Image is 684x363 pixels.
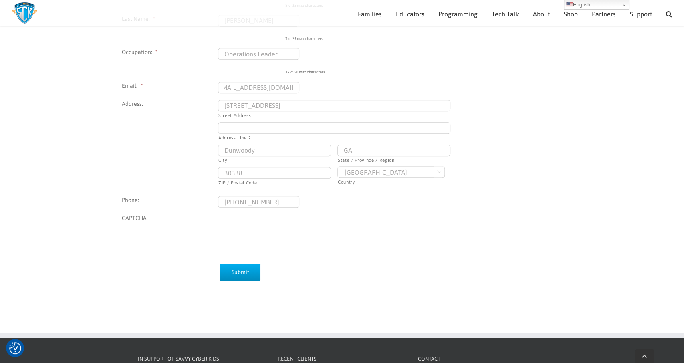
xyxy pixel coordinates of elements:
[533,11,550,17] span: About
[396,11,424,17] span: Educators
[564,11,578,17] span: Shop
[358,11,382,17] span: Families
[418,355,545,363] h4: Contact
[285,30,499,42] div: 7 of 25 max characters
[12,2,37,24] img: Savvy Cyber Kids Logo
[122,100,218,108] label: Address:
[9,342,21,354] img: Revisit consent button
[122,48,218,56] label: Occupation:
[278,355,405,363] h4: Recent Clients
[138,355,265,363] h4: In Support of Savvy Cyber Kids
[566,2,573,8] img: en
[218,112,450,119] label: Street Address
[9,342,21,354] button: Consent Preferences
[122,82,218,90] label: Email:
[122,214,218,222] label: CAPTCHA
[285,63,499,75] div: 17 of 50 max characters
[338,157,450,163] label: State / Province / Region
[592,11,616,17] span: Partners
[122,196,218,204] label: Phone:
[220,264,260,281] input: Submit
[218,214,340,245] iframe: reCAPTCHA
[218,157,331,163] label: City
[218,134,450,141] label: Address Line 2
[630,11,652,17] span: Support
[438,11,478,17] span: Programming
[492,11,519,17] span: Tech Talk
[218,179,331,186] label: ZIP / Postal Code
[338,178,450,185] label: Country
